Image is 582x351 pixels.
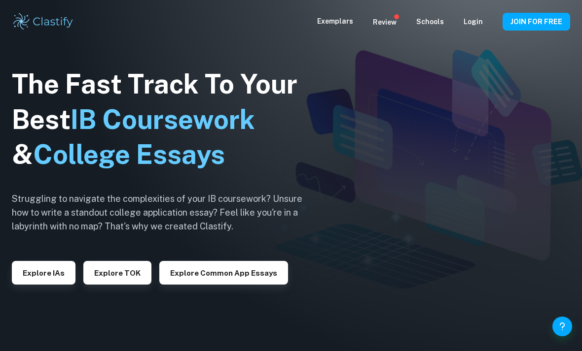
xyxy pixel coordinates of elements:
[33,139,225,170] span: College Essays
[12,261,75,285] button: Explore IAs
[464,18,483,26] a: Login
[503,13,570,31] button: JOIN FOR FREE
[317,16,353,27] p: Exemplars
[552,317,572,336] button: Help and Feedback
[416,18,444,26] a: Schools
[83,268,151,277] a: Explore TOK
[12,268,75,277] a: Explore IAs
[71,104,255,135] span: IB Coursework
[373,17,397,28] p: Review
[12,192,318,233] h6: Struggling to navigate the complexities of your IB coursework? Unsure how to write a standout col...
[83,261,151,285] button: Explore TOK
[159,261,288,285] button: Explore Common App essays
[159,268,288,277] a: Explore Common App essays
[12,12,74,32] img: Clastify logo
[12,66,318,173] h1: The Fast Track To Your Best &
